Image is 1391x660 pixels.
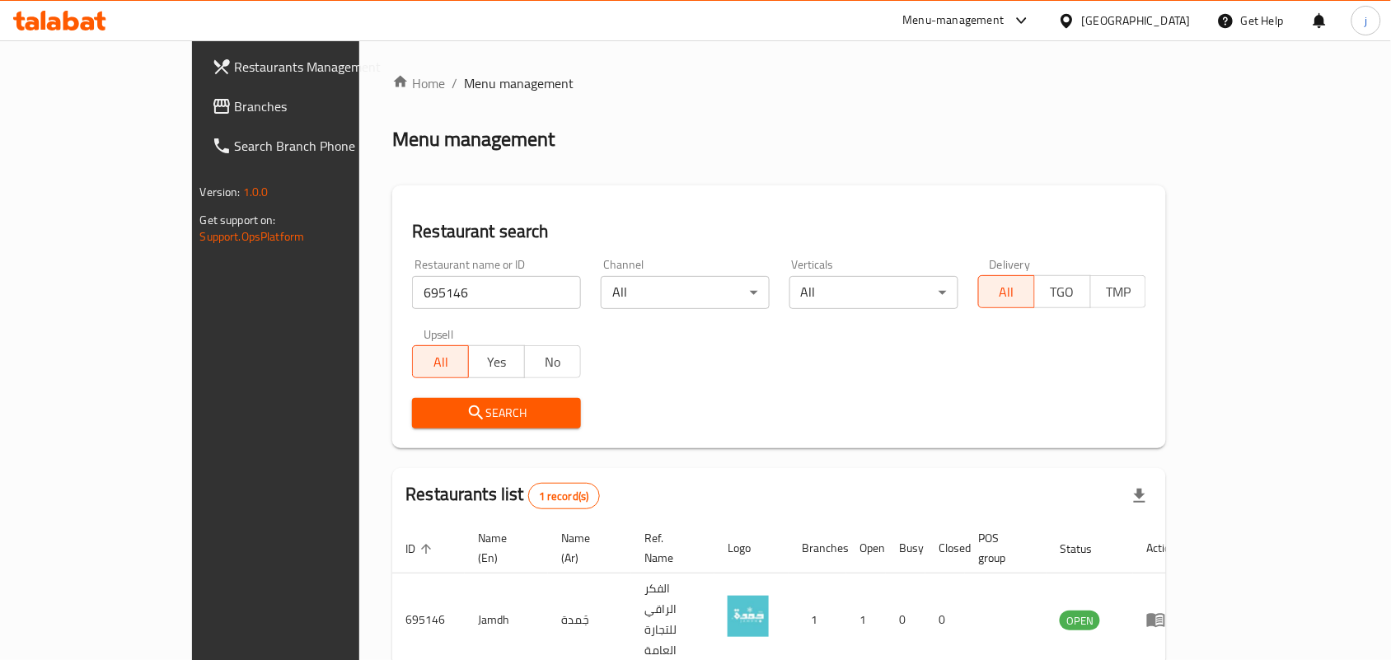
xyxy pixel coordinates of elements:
[419,350,462,374] span: All
[1060,539,1113,559] span: Status
[425,403,568,424] span: Search
[601,276,770,309] div: All
[846,523,886,573] th: Open
[405,482,599,509] h2: Restaurants list
[392,126,555,152] h2: Menu management
[789,276,958,309] div: All
[412,345,469,378] button: All
[464,73,574,93] span: Menu management
[1082,12,1191,30] div: [GEOGRAPHIC_DATA]
[1133,523,1190,573] th: Action
[1120,476,1159,516] div: Export file
[978,275,1035,308] button: All
[714,523,789,573] th: Logo
[978,528,1027,568] span: POS group
[235,96,411,116] span: Branches
[424,329,454,340] label: Upsell
[235,136,411,156] span: Search Branch Phone
[199,87,424,126] a: Branches
[925,523,965,573] th: Closed
[789,523,846,573] th: Branches
[1090,275,1147,308] button: TMP
[412,219,1146,244] h2: Restaurant search
[990,259,1031,270] label: Delivery
[452,73,457,93] li: /
[561,528,611,568] span: Name (Ar)
[1365,12,1367,30] span: j
[1034,275,1091,308] button: TGO
[532,350,574,374] span: No
[529,489,599,504] span: 1 record(s)
[1146,610,1177,630] div: Menu
[392,73,1166,93] nav: breadcrumb
[405,539,437,559] span: ID
[903,11,1005,30] div: Menu-management
[475,350,518,374] span: Yes
[200,181,241,203] span: Version:
[1060,611,1100,630] div: OPEN
[728,596,769,637] img: Jamdh
[1098,280,1140,304] span: TMP
[468,345,525,378] button: Yes
[524,345,581,378] button: No
[986,280,1028,304] span: All
[886,523,925,573] th: Busy
[528,483,600,509] div: Total records count
[235,57,411,77] span: Restaurants Management
[200,209,276,231] span: Get support on:
[412,398,581,428] button: Search
[1042,280,1084,304] span: TGO
[243,181,269,203] span: 1.0.0
[644,528,695,568] span: Ref. Name
[199,47,424,87] a: Restaurants Management
[1060,611,1100,630] span: OPEN
[478,528,528,568] span: Name (En)
[412,276,581,309] input: Search for restaurant name or ID..
[200,226,305,247] a: Support.OpsPlatform
[199,126,424,166] a: Search Branch Phone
